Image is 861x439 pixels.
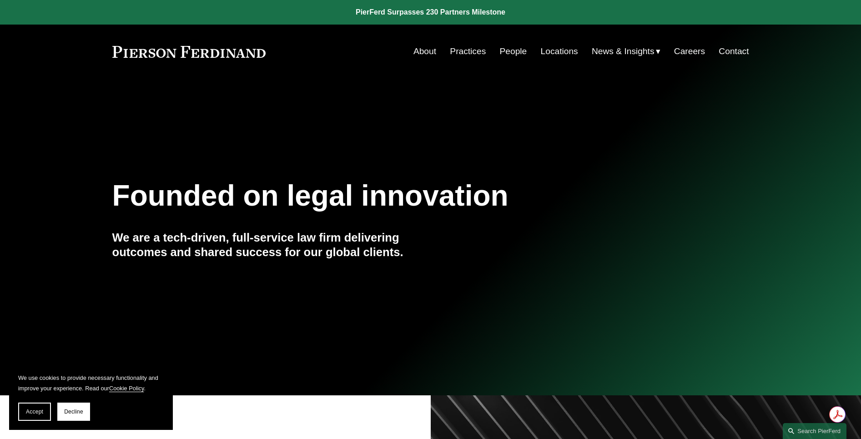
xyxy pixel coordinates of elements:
a: Contact [719,43,749,60]
a: Cookie Policy [109,385,144,392]
span: Decline [64,409,83,415]
span: News & Insights [592,44,655,60]
h4: We are a tech-driven, full-service law firm delivering outcomes and shared success for our global... [112,230,431,260]
span: Accept [26,409,43,415]
a: Search this site [783,423,846,439]
a: About [413,43,436,60]
p: We use cookies to provide necessary functionality and improve your experience. Read our . [18,373,164,394]
a: People [500,43,527,60]
a: Careers [674,43,705,60]
button: Decline [57,403,90,421]
h1: Founded on legal innovation [112,179,643,212]
section: Cookie banner [9,363,173,430]
a: Practices [450,43,486,60]
a: folder dropdown [592,43,660,60]
a: Locations [541,43,578,60]
button: Accept [18,403,51,421]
